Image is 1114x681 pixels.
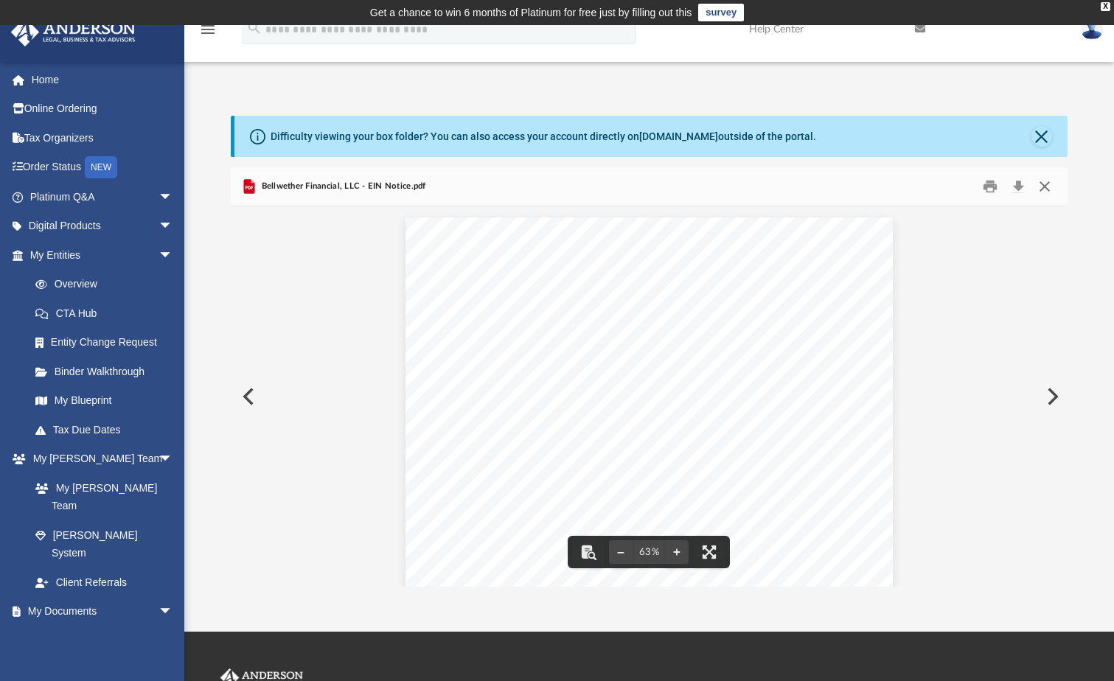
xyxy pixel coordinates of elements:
[1101,2,1110,11] div: close
[10,444,188,474] a: My [PERSON_NAME] Teamarrow_drop_down
[370,4,692,21] div: Get a chance to win 6 months of Platinum for free just by filling out this
[1081,18,1103,40] img: User Pic
[639,130,718,142] a: [DOMAIN_NAME]
[10,212,195,241] a: Digital Productsarrow_drop_down
[10,240,195,270] a: My Entitiesarrow_drop_down
[199,28,217,38] a: menu
[199,21,217,38] i: menu
[10,153,195,183] a: Order StatusNEW
[1035,376,1068,417] button: Next File
[159,182,188,212] span: arrow_drop_down
[1005,175,1031,198] button: Download
[159,444,188,475] span: arrow_drop_down
[231,167,1068,587] div: Preview
[231,206,1068,587] div: File preview
[693,536,725,568] button: Enter fullscreen
[21,328,195,357] a: Entity Change Request
[10,597,188,626] a: My Documentsarrow_drop_down
[1031,126,1052,147] button: Close
[572,536,605,568] button: Toggle findbar
[21,386,188,416] a: My Blueprint
[159,212,188,242] span: arrow_drop_down
[246,20,262,36] i: search
[405,206,893,605] div: Page 1
[21,473,181,520] a: My [PERSON_NAME] Team
[665,536,689,568] button: Zoom in
[10,123,195,153] a: Tax Organizers
[271,129,816,144] div: Difficulty viewing your box folder? You can also access your account directly on outside of the p...
[21,357,195,386] a: Binder Walkthrough
[633,548,665,557] div: Current zoom level
[231,376,263,417] button: Previous File
[10,182,195,212] a: Platinum Q&Aarrow_drop_down
[976,175,1006,198] button: Print
[21,270,195,299] a: Overview
[698,4,744,21] a: survey
[85,156,117,178] div: NEW
[159,240,188,270] span: arrow_drop_down
[231,206,1068,587] div: Document Viewer
[21,298,195,328] a: CTA Hub
[10,94,195,124] a: Online Ordering
[159,597,188,627] span: arrow_drop_down
[1031,175,1058,198] button: Close
[7,18,140,46] img: Anderson Advisors Platinum Portal
[21,567,188,597] a: Client Referrals
[258,180,425,193] span: Bellwether Financial, LLC - EIN Notice.pdf
[21,415,195,444] a: Tax Due Dates
[21,626,181,655] a: Box
[609,536,633,568] button: Zoom out
[21,520,188,567] a: [PERSON_NAME] System
[10,65,195,94] a: Home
